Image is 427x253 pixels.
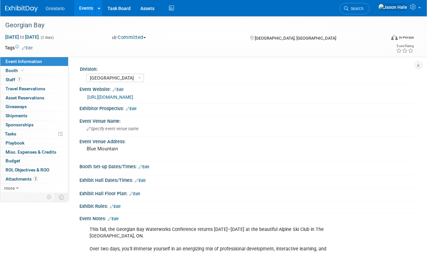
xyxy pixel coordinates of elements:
a: Attachments2 [0,175,68,183]
div: Exhibit Hall Dates/Times: [79,175,414,184]
div: Georgian Bay [3,19,379,31]
td: Toggle Event Tabs [55,193,68,201]
div: Exhibit Hall Floor Plan: [79,189,414,197]
span: Shipments [6,113,27,118]
span: Attachments [6,176,38,182]
a: ROI, Objectives & ROO [0,166,68,174]
div: Event Notes: [79,214,414,222]
a: Budget [0,157,68,165]
div: Booth Set-up Dates/Times: [79,162,414,170]
span: Giveaways [6,104,27,109]
pre: Blue Mountain [87,146,212,152]
div: Exhibitor Prospectus: [79,104,414,112]
td: Personalize Event Tab Strip [44,193,55,201]
span: Tasks [5,131,16,136]
a: Giveaways [0,102,68,111]
span: Event Information [6,59,42,64]
a: Misc. Expenses & Credits [0,148,68,157]
img: Format-Inperson.png [391,35,398,40]
a: Travel Reservations [0,84,68,93]
div: Event Format [354,34,414,44]
a: Edit [129,192,140,196]
span: ROI, Objectives & ROO [6,167,49,172]
a: Event Information [0,57,68,66]
a: Shipments [0,111,68,120]
span: more [4,185,15,191]
span: (2 days) [40,35,54,40]
a: Edit [110,204,121,209]
div: Event Venue Name: [79,116,414,124]
span: [DATE] [DATE] [5,34,39,40]
i: Booth reservation complete [21,69,24,72]
span: Sponsorships [6,122,34,127]
span: 2 [33,176,38,181]
span: 1 [17,77,22,82]
a: Asset Reservations [0,94,68,102]
div: Exhibit Rules: [79,201,414,210]
span: Specify event venue name [87,126,139,131]
a: Sponsorships [0,120,68,129]
a: [URL][DOMAIN_NAME] [87,95,133,100]
img: Jason Hale [378,4,407,11]
span: Misc. Expenses & Credits [6,149,56,155]
a: Edit [135,178,146,183]
span: Booth [6,68,25,73]
button: Committed [110,34,149,41]
td: Tags [5,44,33,51]
div: Event Venue Address: [79,137,414,145]
span: Staff [6,77,22,82]
span: Budget [6,158,20,163]
span: Search [349,6,363,11]
a: Staff1 [0,75,68,84]
span: Greatario [46,6,64,11]
a: Edit [113,87,123,92]
a: Edit [108,217,119,221]
div: Event Rating [396,44,414,48]
div: In-Person [399,35,414,40]
span: to [19,34,25,40]
span: Travel Reservations [6,86,45,91]
a: Edit [126,107,136,111]
a: Tasks [0,130,68,138]
a: Search [340,3,370,14]
img: ExhibitDay [5,6,38,12]
a: more [0,184,68,193]
span: [GEOGRAPHIC_DATA], [GEOGRAPHIC_DATA] [255,36,336,41]
span: Playbook [6,140,24,145]
a: Edit [22,46,33,50]
a: Edit [138,165,149,169]
div: Division: [80,64,411,72]
a: Playbook [0,139,68,147]
div: Event Website: [79,84,414,93]
a: Booth [0,66,68,75]
span: Asset Reservations [6,95,44,100]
